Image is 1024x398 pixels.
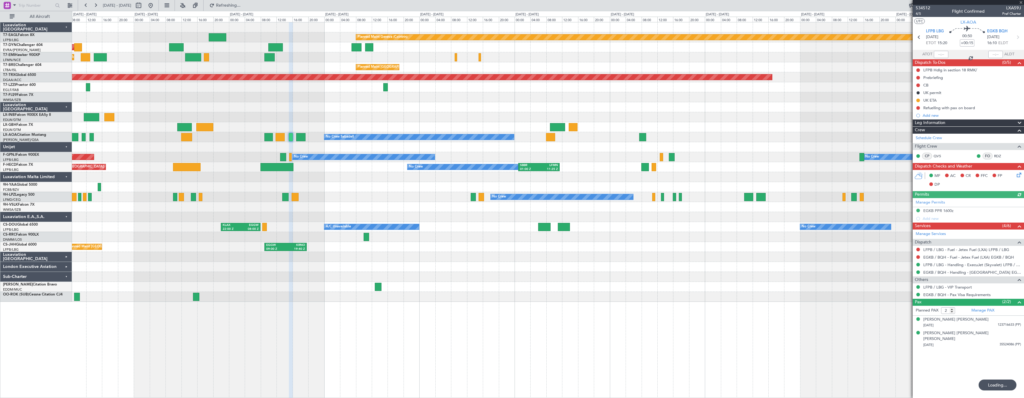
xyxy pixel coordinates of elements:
[216,3,241,8] span: Refreshing...
[915,276,928,283] span: Others
[915,127,925,134] span: Crew
[229,17,245,22] div: 00:00
[915,239,931,246] span: Dispatch
[3,243,37,246] a: CS-JHHGlobal 6000
[3,193,34,197] a: 9H-LPZLegacy 500
[483,17,499,22] div: 16:00
[979,380,1016,390] div: Loading...
[3,128,21,132] a: EDLW/DTM
[934,182,940,188] span: DP
[923,323,934,328] span: [DATE]
[923,330,1021,342] div: [PERSON_NAME] [PERSON_NAME] [PERSON_NAME]
[3,53,15,57] span: T7-EMI
[3,93,33,97] a: T7-PJ29Falcon 7X
[467,17,483,22] div: 12:00
[539,167,558,171] div: 11:25 Z
[451,17,467,22] div: 08:00
[923,75,943,80] div: Prebriefing
[70,17,86,22] div: 08:00
[865,152,879,161] div: No Crew
[358,33,407,42] div: Planned Maint Geneva (Cointrin)
[915,299,921,306] span: Pax
[3,43,43,47] a: T7-DYNChallenger 604
[499,17,515,22] div: 20:00
[802,222,816,231] div: No Crew
[916,5,930,11] span: 534512
[737,17,752,22] div: 08:00
[923,262,1021,267] a: LFPB / LBG - Handling - ExecuJet (Skyvalet) LFPB / LBG
[3,203,18,207] span: 9H-VSLK
[3,63,41,67] a: T7-BREChallenger 604
[3,293,29,296] span: OO-ROK (SUB)
[934,153,947,159] a: QVS
[197,17,213,22] div: 16:00
[3,33,34,37] a: T7-EAGLFalcon 8X
[182,17,197,22] div: 12:00
[923,343,934,347] span: [DATE]
[3,193,15,197] span: 9H-LPZ
[832,17,848,22] div: 08:00
[3,233,16,237] span: CS-RRC
[324,17,340,22] div: 00:00
[926,40,936,46] span: ETOT
[952,8,985,15] div: Flight Confirmed
[3,58,21,62] a: LFMN/NCE
[922,153,932,159] div: CP
[915,223,931,230] span: Services
[923,292,991,297] a: EGKB / BQH - Pax Visa Requirements
[293,17,308,22] div: 16:00
[923,90,941,95] div: UK permit
[3,98,21,102] a: WMSA/SZB
[923,255,1014,260] a: EGKB / BQH - Fuel - Jetex Fuel (LXA) EGKB / BQH
[165,17,181,22] div: 08:00
[3,188,19,192] a: FCBB/BZV
[150,17,165,22] div: 04:00
[994,153,1008,159] a: RDZ
[520,163,539,168] div: SBBR
[642,17,657,22] div: 08:00
[915,143,937,150] span: Flight Crew
[515,17,530,22] div: 00:00
[326,132,354,142] div: No Crew Sabadell
[3,293,63,296] a: OO-ROK (SUB)Cessna Citation CJ4
[520,167,539,171] div: 01:00 Z
[784,17,800,22] div: 20:00
[3,153,39,157] a: F-GPNJFalcon 900EX
[3,158,19,162] a: LFPB/LBG
[530,17,546,22] div: 04:00
[492,192,506,201] div: No Crew
[3,163,33,167] a: F-HECDFalcon 7X
[3,207,21,212] a: WMSA/SZB
[3,53,40,57] a: T7-EMIHawker 900XP
[981,173,988,179] span: FFC
[261,17,276,22] div: 08:00
[73,12,97,17] div: [DATE] - [DATE]
[916,135,942,141] a: Schedule Crew
[673,17,689,22] div: 16:00
[915,59,945,66] span: Dispatch To-Dos
[356,17,372,22] div: 08:00
[1002,298,1011,305] span: (2/2)
[3,113,51,117] a: LX-INBFalcon 900EX EASy II
[266,243,286,247] div: EGGW
[1002,59,1011,66] span: (0/5)
[926,34,938,40] span: [DATE]
[801,12,824,17] div: [DATE] - [DATE]
[926,28,944,34] span: LFPB LBG
[923,67,977,73] div: LFPB Hdlg in section 18 RMK/
[358,63,453,72] div: Planned Maint [GEOGRAPHIC_DATA] ([GEOGRAPHIC_DATA])
[923,113,1021,118] div: Add new
[404,17,419,22] div: 20:00
[987,40,997,46] span: 16:10
[923,285,972,290] a: LFPB / LBG - VIP Transport
[689,17,705,22] div: 20:00
[895,17,911,22] div: 00:00
[286,243,305,247] div: KRNO
[134,17,149,22] div: 00:00
[971,308,994,314] a: Manage PAX
[3,163,16,167] span: F-HECD
[294,152,308,161] div: No Crew
[3,243,16,246] span: CS-JHH
[223,223,241,227] div: KLAX
[326,222,351,231] div: A/C Unavailable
